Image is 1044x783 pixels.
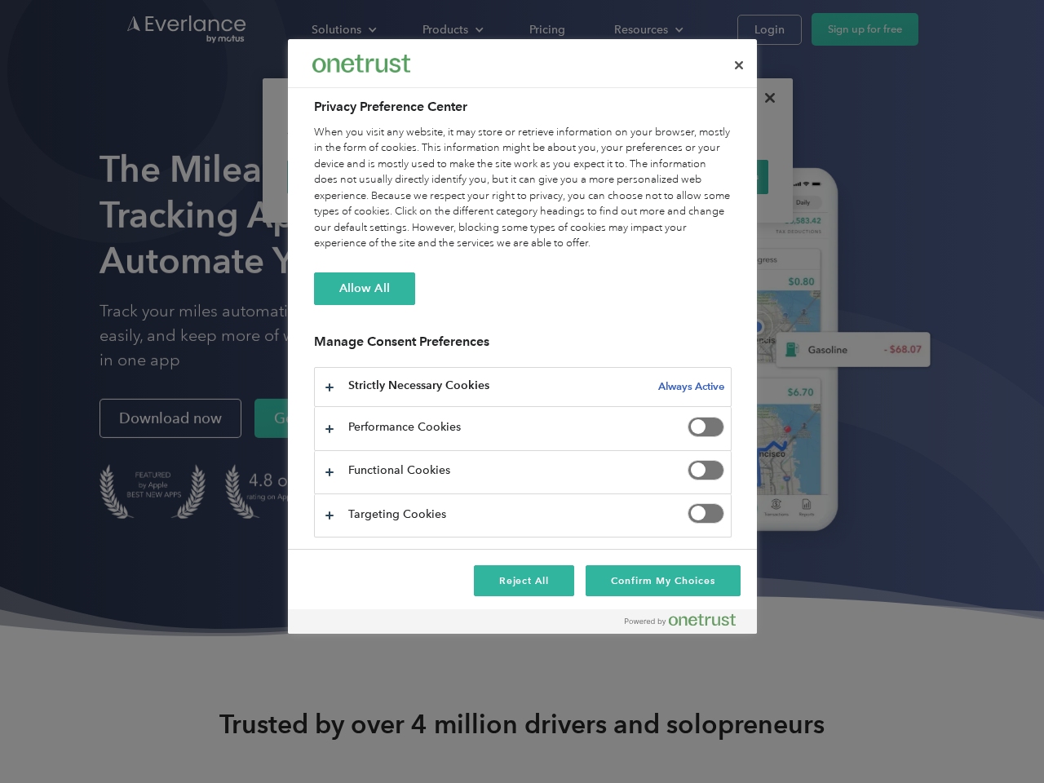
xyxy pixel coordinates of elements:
[312,47,410,80] div: Everlance
[314,125,732,252] div: When you visit any website, it may store or retrieve information on your browser, mostly in the f...
[586,565,740,596] button: Confirm My Choices
[625,613,736,626] img: Powered by OneTrust Opens in a new Tab
[312,55,410,72] img: Everlance
[288,39,757,634] div: Preference center
[625,613,749,634] a: Powered by OneTrust Opens in a new Tab
[314,272,415,305] button: Allow All
[314,97,732,117] h2: Privacy Preference Center
[288,39,757,634] div: Privacy Preference Center
[314,334,732,359] h3: Manage Consent Preferences
[721,47,757,83] button: Close
[474,565,575,596] button: Reject All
